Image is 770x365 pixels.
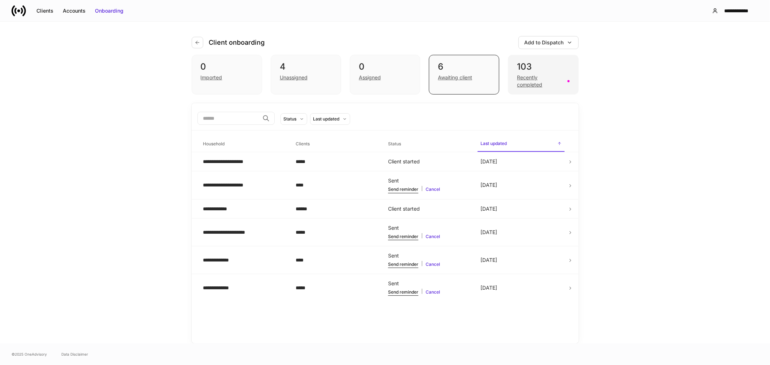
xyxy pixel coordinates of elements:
td: Client started [382,199,475,218]
button: Cancel [426,261,440,268]
td: [DATE] [475,218,567,246]
div: 0Assigned [350,55,420,94]
span: Status [385,137,472,151]
td: [DATE] [475,274,567,302]
div: 103Recently completed [508,55,578,94]
button: Status [280,113,307,125]
div: Sent [388,252,469,259]
button: Cancel [426,233,440,240]
div: 103 [517,61,569,72]
td: [DATE] [475,171,567,199]
button: Onboarding [90,5,128,17]
td: [DATE] [475,199,567,218]
button: Send reminder [388,233,418,240]
div: 4 [280,61,332,72]
div: 0 [359,61,411,72]
div: 0 [201,61,253,72]
button: Clients [32,5,58,17]
button: Cancel [426,289,440,296]
button: Accounts [58,5,90,17]
div: Sent [388,224,469,232]
div: Add to Dispatch [525,39,564,46]
h6: Status [388,140,401,147]
button: Send reminder [388,186,418,193]
button: Send reminder [388,261,418,268]
h6: Clients [296,140,310,147]
a: Data Disclaimer [61,351,88,357]
button: Add to Dispatch [518,36,579,49]
div: 0Imported [192,55,262,94]
button: Send reminder [388,289,418,296]
span: Clients [293,137,379,151]
div: 6Awaiting client [429,55,499,94]
div: Clients [36,7,53,14]
span: Household [200,137,287,151]
div: Status [284,115,297,122]
span: © 2025 OneAdvisory [12,351,47,357]
button: Last updated [310,113,350,125]
h6: Household [203,140,225,147]
div: 6 [438,61,490,72]
span: Last updated [478,136,564,152]
div: Imported [201,74,222,81]
div: Unassigned [280,74,308,81]
div: Recently completed [517,74,563,88]
td: Client started [382,152,475,171]
td: [DATE] [475,152,567,171]
div: Onboarding [95,7,123,14]
h6: Last updated [480,140,507,147]
div: | [388,186,469,193]
div: Accounts [63,7,86,14]
div: Awaiting client [438,74,472,81]
div: Assigned [359,74,381,81]
td: [DATE] [475,246,567,274]
div: Sent [388,177,469,184]
h4: Client onboarding [209,38,265,47]
div: 4Unassigned [271,55,341,94]
div: | [388,261,469,268]
div: Last updated [313,115,340,122]
div: | [388,289,469,296]
button: Cancel [426,186,440,193]
div: | [388,233,469,240]
div: Sent [388,280,469,287]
